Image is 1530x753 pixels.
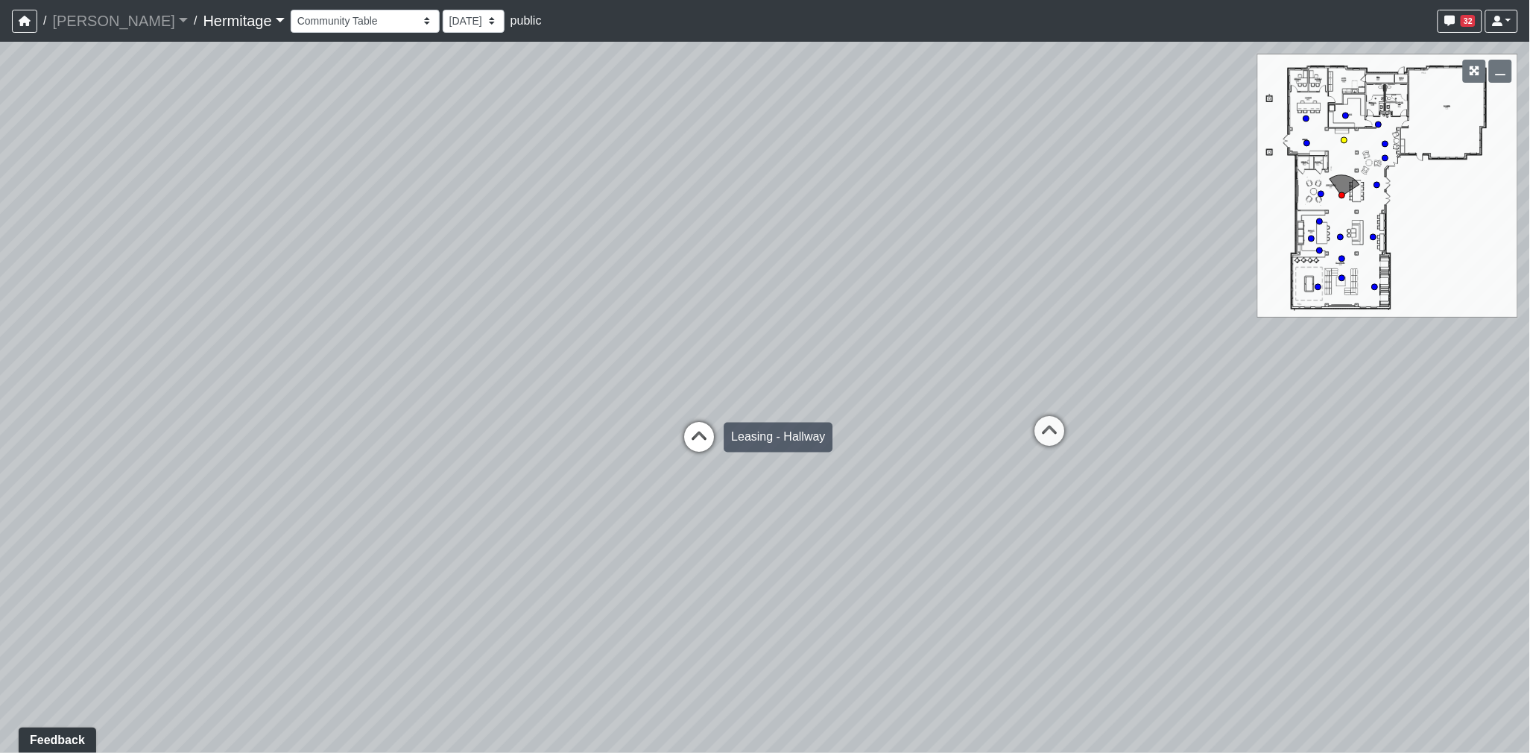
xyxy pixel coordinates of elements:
span: 32 [1461,15,1476,27]
span: public [510,14,542,27]
div: Leasing - Hallway [724,423,832,453]
button: 32 [1438,10,1482,33]
span: / [37,6,52,36]
a: [PERSON_NAME] [52,6,188,36]
iframe: Ybug feedback widget [11,723,99,753]
span: / [188,6,203,36]
a: Hermitage [203,6,284,36]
